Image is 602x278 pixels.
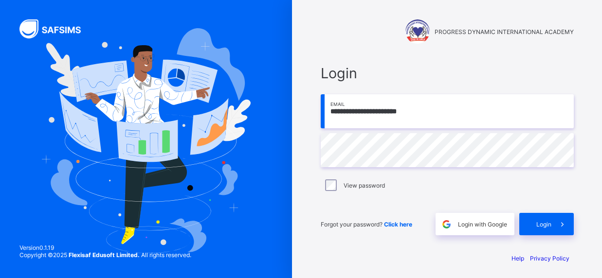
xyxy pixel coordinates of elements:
a: Click here [384,221,412,228]
span: Copyright © 2025 All rights reserved. [19,251,191,259]
a: Help [511,255,524,262]
a: Privacy Policy [530,255,569,262]
span: PROGRESS DYNAMIC INTERNATIONAL ACADEMY [435,28,574,35]
img: google.396cfc9801f0270233282035f929180a.svg [441,219,452,230]
strong: Flexisaf Edusoft Limited. [69,251,140,259]
span: Login [321,65,574,82]
img: Hero Image [41,28,251,253]
img: SAFSIMS Logo [19,19,92,38]
span: Login [536,221,551,228]
label: View password [344,182,385,189]
span: Version 0.1.19 [19,244,191,251]
span: Login with Google [458,221,507,228]
span: Forgot your password? [321,221,412,228]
